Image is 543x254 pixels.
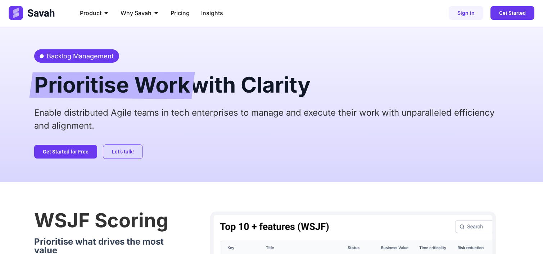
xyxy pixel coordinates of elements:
[490,6,534,20] a: Get Started
[121,9,151,17] span: Why Savah
[499,10,526,15] span: Get Started
[201,9,223,17] a: Insights
[34,106,509,132] p: Enable distributed Agile teams in tech enterprises to manage and execute their work with unparall...
[449,6,483,20] a: Sign in
[45,51,114,61] span: Backlog Management
[80,9,101,17] span: Product
[74,6,346,20] nav: Menu
[34,72,190,99] span: Prioritise Work
[457,10,475,15] span: Sign in
[103,144,143,159] a: Let’s talk!
[43,149,89,154] span: Get Started for Free
[34,70,509,99] h2: with Clarity
[112,149,134,154] span: Let’s talk!
[74,6,346,20] div: Menu Toggle
[9,6,56,20] img: Logo (2)
[34,211,169,230] h2: WSJF Scoring
[34,145,97,159] a: Get Started for Free
[171,9,190,17] a: Pricing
